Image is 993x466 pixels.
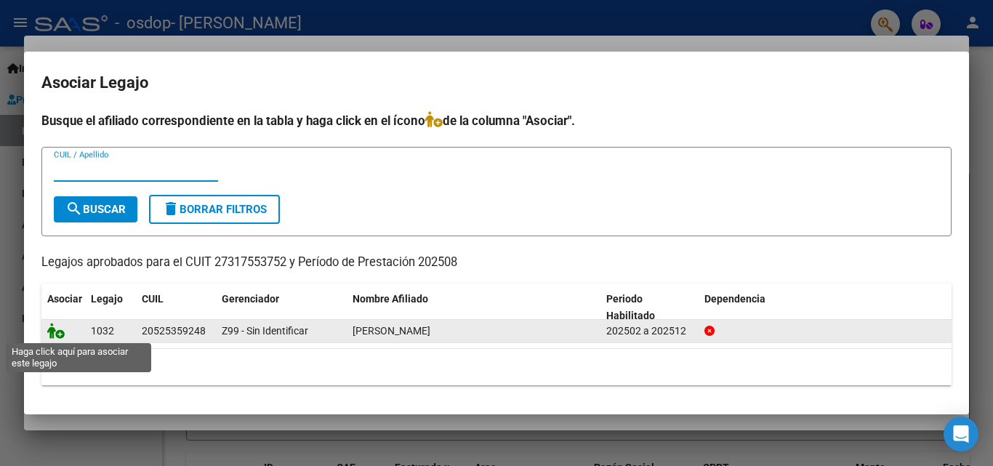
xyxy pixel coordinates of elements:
button: Buscar [54,196,137,222]
button: Borrar Filtros [149,195,280,224]
datatable-header-cell: Legajo [85,284,136,332]
datatable-header-cell: Gerenciador [216,284,347,332]
span: Borrar Filtros [162,203,267,216]
span: Buscar [65,203,126,216]
mat-icon: delete [162,200,180,217]
div: 20525359248 [142,323,206,340]
span: Asociar [47,293,82,305]
div: 202502 a 202512 [606,323,693,340]
h2: Asociar Legajo [41,69,952,97]
span: 1032 [91,325,114,337]
span: AYBAR IGNACIO GABRIEL [353,325,430,337]
datatable-header-cell: Nombre Afiliado [347,284,600,332]
datatable-header-cell: Asociar [41,284,85,332]
h4: Busque el afiliado correspondiente en la tabla y haga click en el ícono de la columna "Asociar". [41,111,952,130]
p: Legajos aprobados para el CUIT 27317553752 y Período de Prestación 202508 [41,254,952,272]
span: Z99 - Sin Identificar [222,325,308,337]
datatable-header-cell: CUIL [136,284,216,332]
span: Nombre Afiliado [353,293,428,305]
div: 1 registros [41,349,952,385]
span: Legajo [91,293,123,305]
span: Dependencia [704,293,765,305]
datatable-header-cell: Periodo Habilitado [600,284,699,332]
span: CUIL [142,293,164,305]
mat-icon: search [65,200,83,217]
div: Open Intercom Messenger [944,417,978,451]
datatable-header-cell: Dependencia [699,284,952,332]
span: Periodo Habilitado [606,293,655,321]
span: Gerenciador [222,293,279,305]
